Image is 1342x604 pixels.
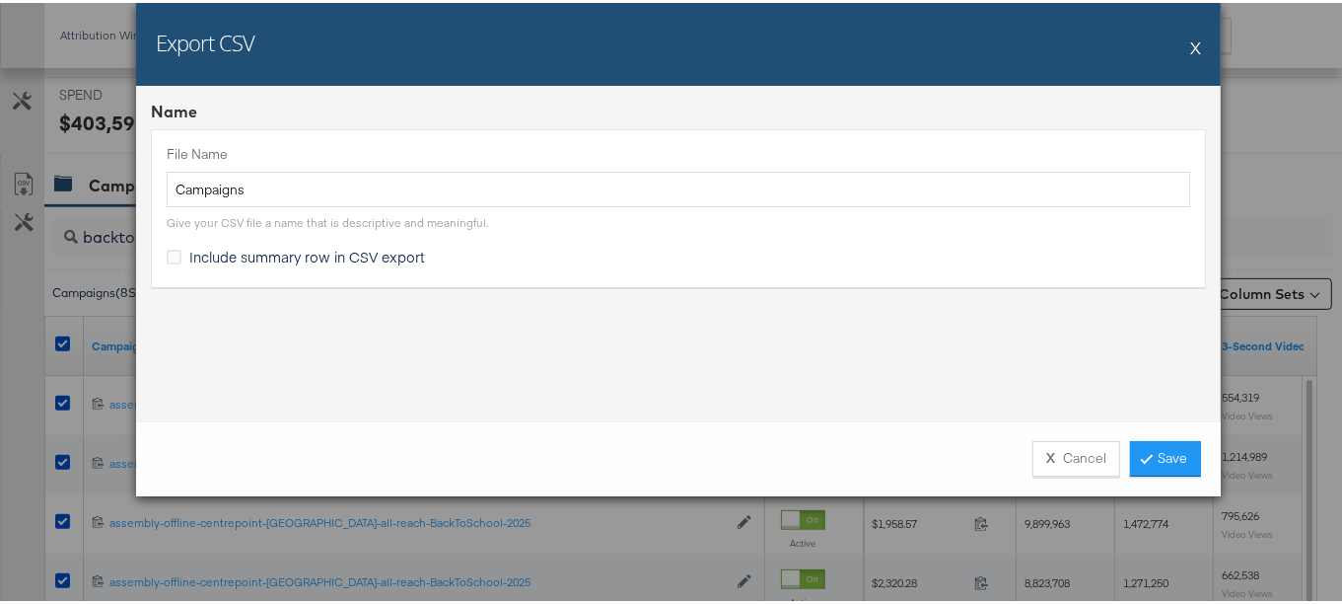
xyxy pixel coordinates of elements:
strong: X [1046,446,1055,465]
a: Save [1130,438,1201,474]
span: Include summary row in CSV export [189,244,425,264]
label: File Name [167,142,1190,161]
div: Give your CSV file a name that is descriptive and meaningful. [167,212,488,228]
button: X [1190,25,1201,64]
h2: Export CSV [156,25,254,54]
button: XCancel [1032,438,1120,474]
div: Name [151,98,1206,120]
